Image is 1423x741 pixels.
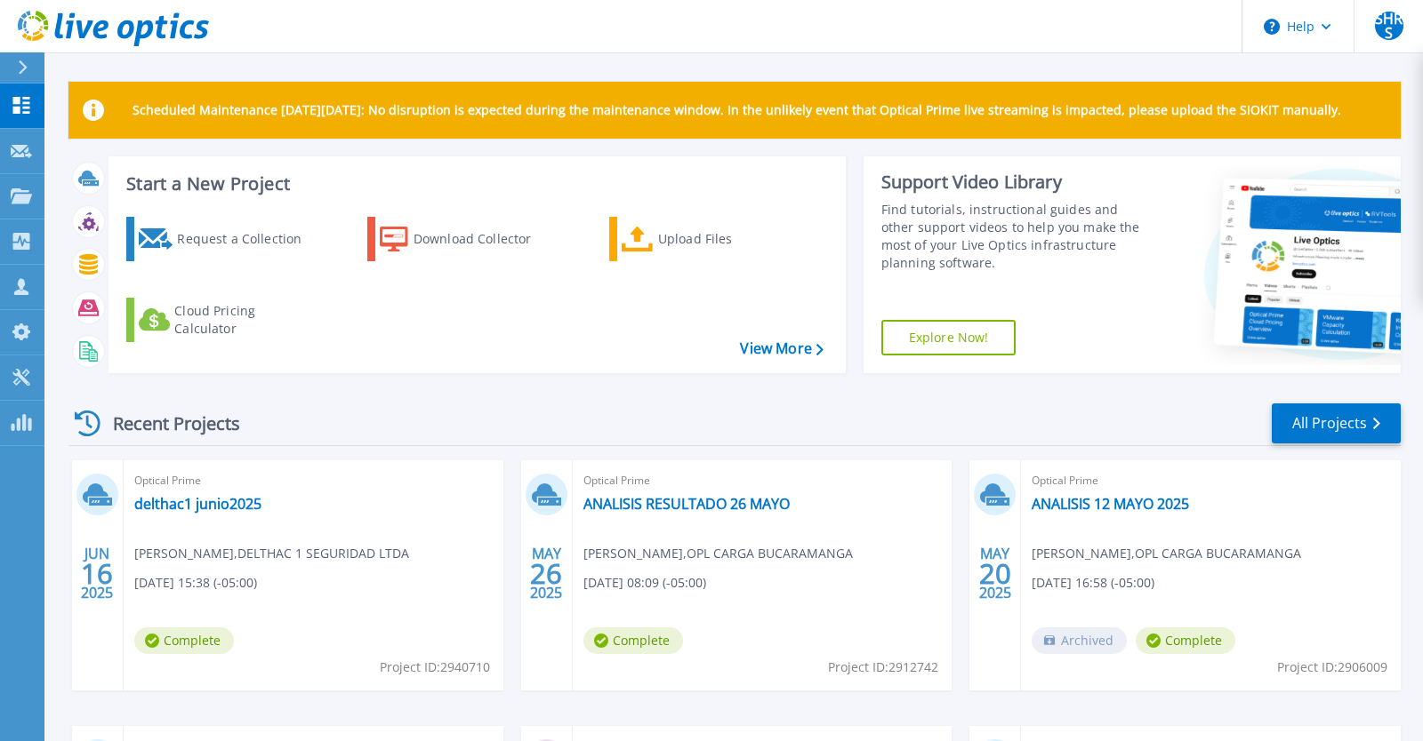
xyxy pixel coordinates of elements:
[1272,403,1401,443] a: All Projects
[979,566,1011,581] span: 20
[133,103,1341,117] p: Scheduled Maintenance [DATE][DATE]: No disruption is expected during the maintenance window. In t...
[583,495,790,513] a: ANALISIS RESULTADO 26 MAYO
[530,566,562,581] span: 26
[1375,12,1403,40] span: SHRS
[134,627,234,654] span: Complete
[134,573,257,593] span: [DATE] 15:38 (-05:00)
[881,320,1017,355] a: Explore Now!
[1032,471,1390,490] span: Optical Prime
[1277,657,1387,677] span: Project ID: 2906009
[81,566,113,581] span: 16
[174,302,317,338] div: Cloud Pricing Calculator
[881,201,1152,272] div: Find tutorials, instructional guides and other support videos to help you make the most of your L...
[414,221,556,257] div: Download Collector
[126,217,325,261] a: Request a Collection
[609,217,808,261] a: Upload Files
[978,541,1012,606] div: MAY 2025
[881,171,1152,194] div: Support Video Library
[529,541,563,606] div: MAY 2025
[1032,627,1127,654] span: Archived
[1032,573,1154,593] span: [DATE] 16:58 (-05:00)
[134,471,493,490] span: Optical Prime
[1032,495,1189,513] a: ANALISIS 12 MAYO 2025
[658,221,800,257] div: Upload Files
[828,657,938,677] span: Project ID: 2912742
[367,217,566,261] a: Download Collector
[177,221,319,257] div: Request a Collection
[68,402,264,445] div: Recent Projects
[126,174,823,194] h3: Start a New Project
[1032,544,1301,563] span: [PERSON_NAME] , OPL CARGA BUCARAMANGA
[583,627,683,654] span: Complete
[126,298,325,342] a: Cloud Pricing Calculator
[80,541,114,606] div: JUN 2025
[583,544,853,563] span: [PERSON_NAME] , OPL CARGA BUCARAMANGA
[583,573,706,593] span: [DATE] 08:09 (-05:00)
[134,544,409,563] span: [PERSON_NAME] , DELTHAC 1 SEGURIDAD LTDA
[1136,627,1235,654] span: Complete
[740,340,823,357] a: View More
[134,495,261,513] a: delthac1 junio2025
[380,657,490,677] span: Project ID: 2940710
[583,471,942,490] span: Optical Prime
